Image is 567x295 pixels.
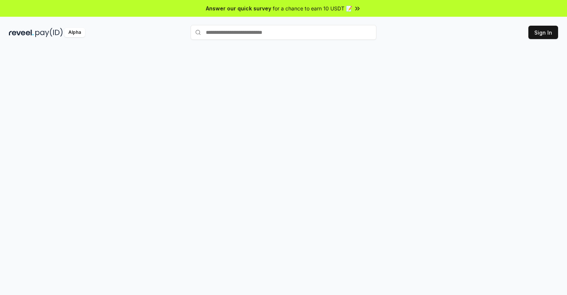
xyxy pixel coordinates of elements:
[528,26,558,39] button: Sign In
[64,28,85,37] div: Alpha
[35,28,63,37] img: pay_id
[206,4,271,12] span: Answer our quick survey
[273,4,352,12] span: for a chance to earn 10 USDT 📝
[9,28,34,37] img: reveel_dark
